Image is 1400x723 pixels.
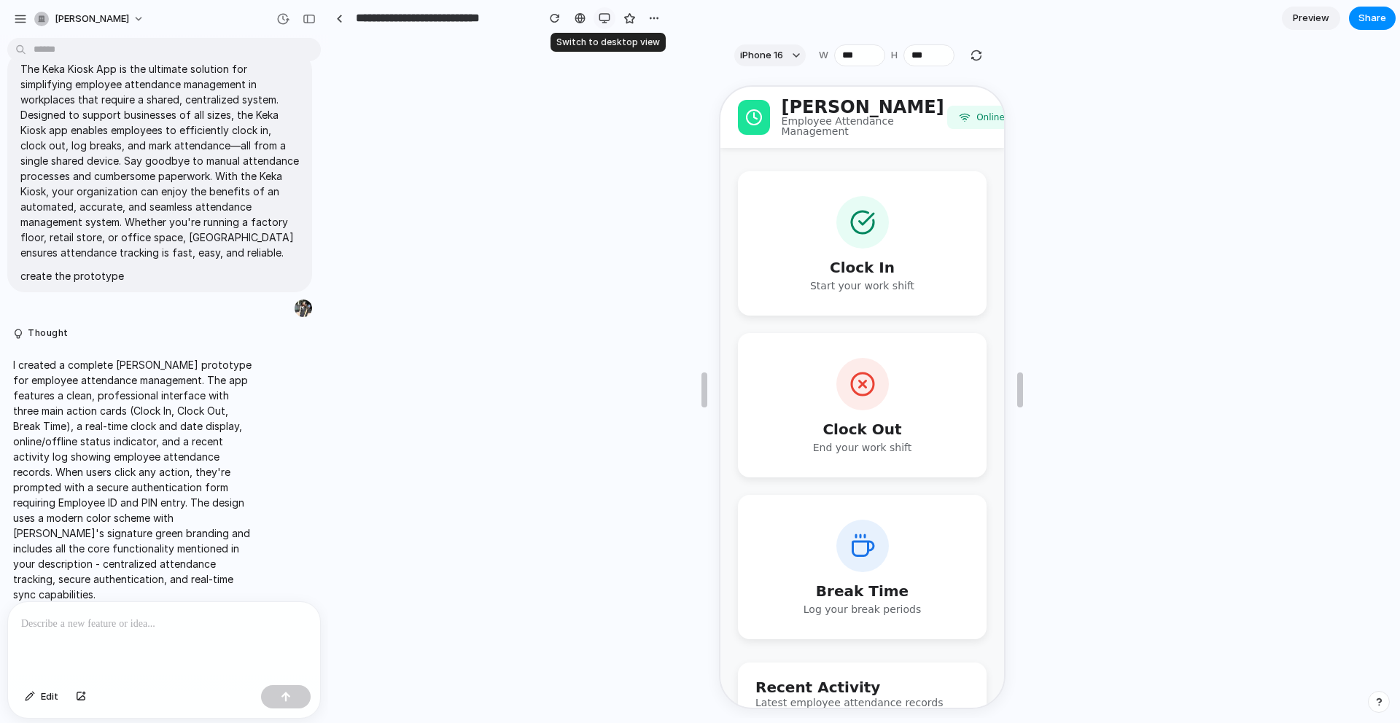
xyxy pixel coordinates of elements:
p: Start your work shift [42,194,241,204]
a: Preview [1282,7,1340,30]
p: I created a complete [PERSON_NAME] prototype for employee attendance management. The app features... [13,357,257,602]
p: create the prototype [20,268,299,284]
span: Online [256,26,284,35]
button: Share [1349,7,1396,30]
p: Log your break periods [42,517,241,528]
h2: Recent Activity [35,593,249,608]
button: [PERSON_NAME] [28,7,152,31]
button: Edit [17,685,66,708]
p: Employee Attendance Management [61,29,227,50]
label: W [819,48,828,63]
span: [PERSON_NAME] [55,12,129,26]
span: iPhone 16 [740,48,783,63]
p: The Keka Kiosk App is the ultimate solution for simplifying employee attendance management in wor... [20,61,299,260]
h3: Break Time [42,497,241,512]
h3: Clock Out [42,335,241,350]
h1: [PERSON_NAME] [61,12,227,29]
h3: Clock In [42,173,241,188]
span: Edit [41,689,58,704]
p: Latest employee attendance records [35,611,249,621]
div: Switch to desktop view [551,33,666,52]
span: Share [1358,11,1386,26]
button: iPhone 16 [734,44,806,66]
p: End your work shift [42,356,241,366]
span: Preview [1293,11,1329,26]
label: H [891,48,898,63]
